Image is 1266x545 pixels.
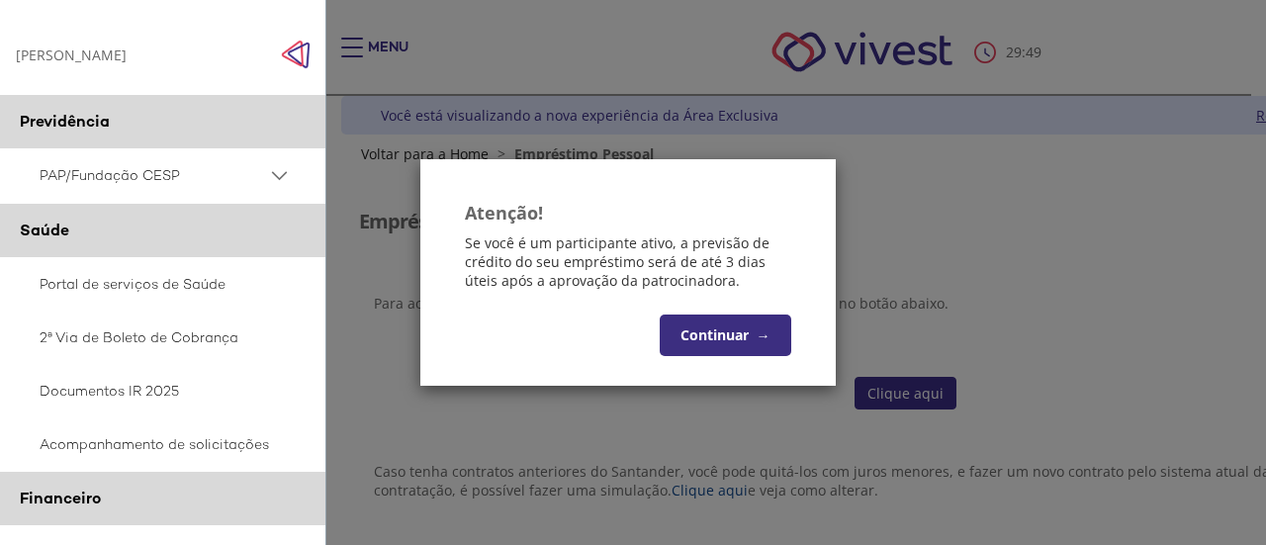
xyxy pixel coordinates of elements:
button: Continuar→ [660,315,791,356]
strong: Atenção! [465,201,543,225]
img: Fechar menu [281,40,311,69]
span: → [757,325,770,344]
span: Previdência [20,111,110,132]
p: Se você é um participante ativo, a previsão de crédito do seu empréstimo será de até 3 dias úteis... [465,233,791,290]
span: Click to close side navigation. [281,40,311,69]
div: [PERSON_NAME] [16,45,127,64]
span: Saúde [20,220,69,240]
span: PAP/Fundação CESP [40,163,267,188]
span: Financeiro [20,488,101,508]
